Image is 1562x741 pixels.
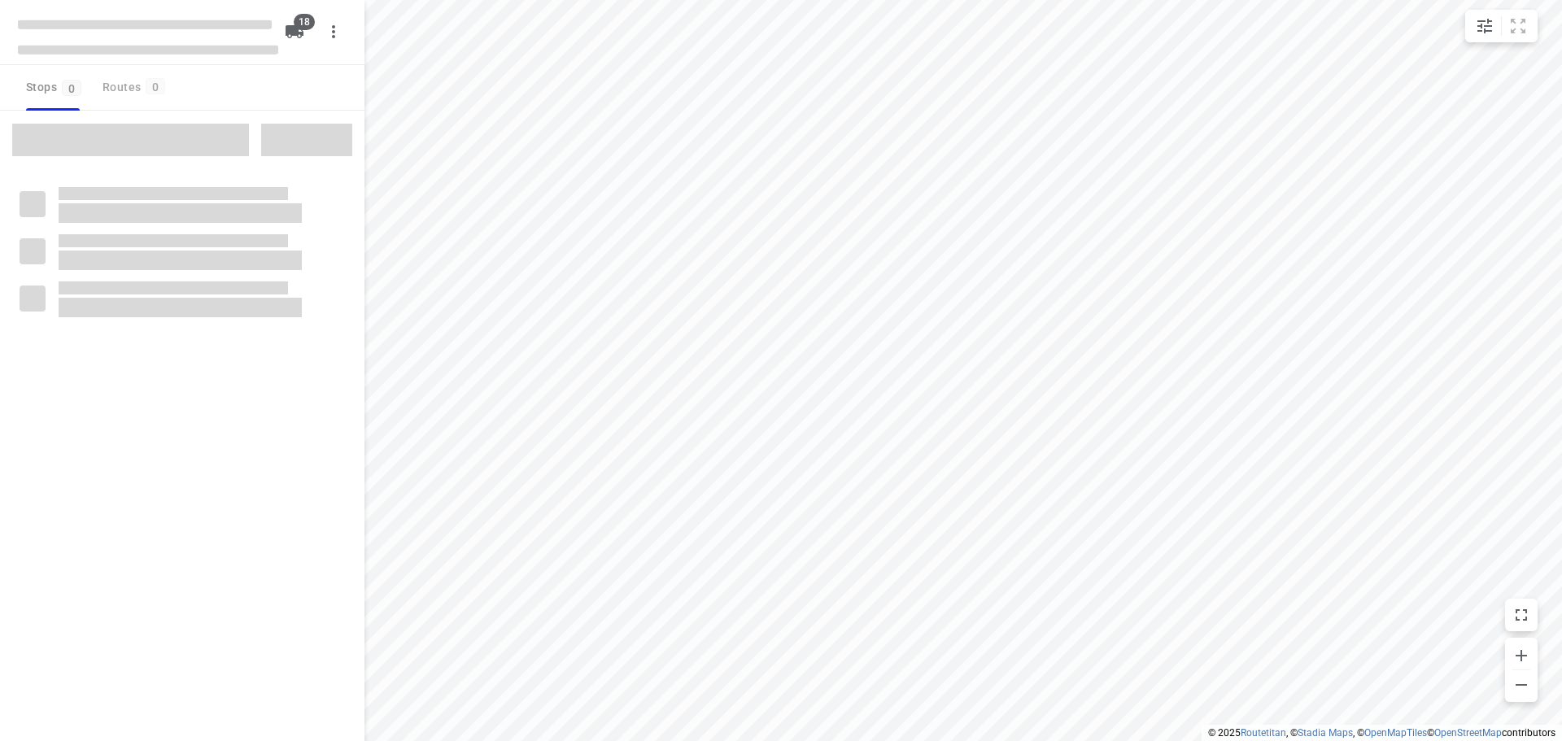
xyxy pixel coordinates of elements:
[1465,10,1538,42] div: small contained button group
[1298,727,1353,739] a: Stadia Maps
[1468,10,1501,42] button: Map settings
[1241,727,1286,739] a: Routetitan
[1208,727,1555,739] li: © 2025 , © , © © contributors
[1364,727,1427,739] a: OpenMapTiles
[1434,727,1502,739] a: OpenStreetMap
